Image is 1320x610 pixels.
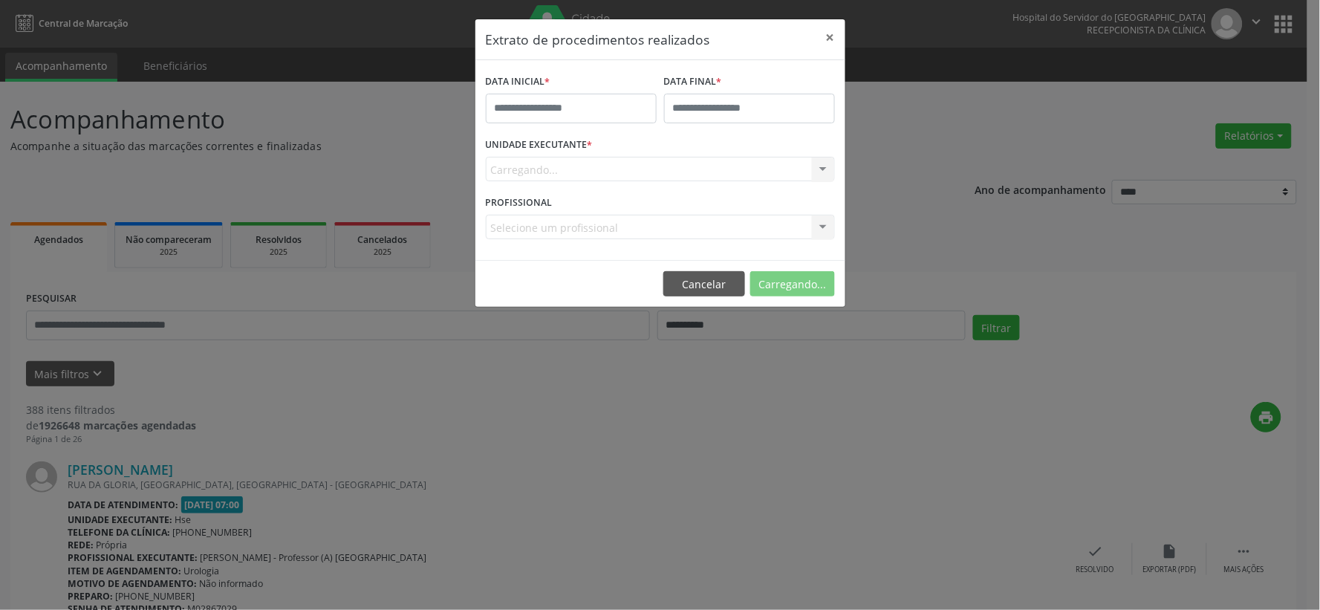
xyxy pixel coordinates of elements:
label: DATA FINAL [664,71,722,94]
button: Close [816,19,845,56]
button: Cancelar [663,271,745,296]
label: PROFISSIONAL [486,192,553,215]
label: DATA INICIAL [486,71,550,94]
button: Carregando... [750,271,835,296]
label: UNIDADE EXECUTANTE [486,134,593,157]
h5: Extrato de procedimentos realizados [486,30,710,49]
